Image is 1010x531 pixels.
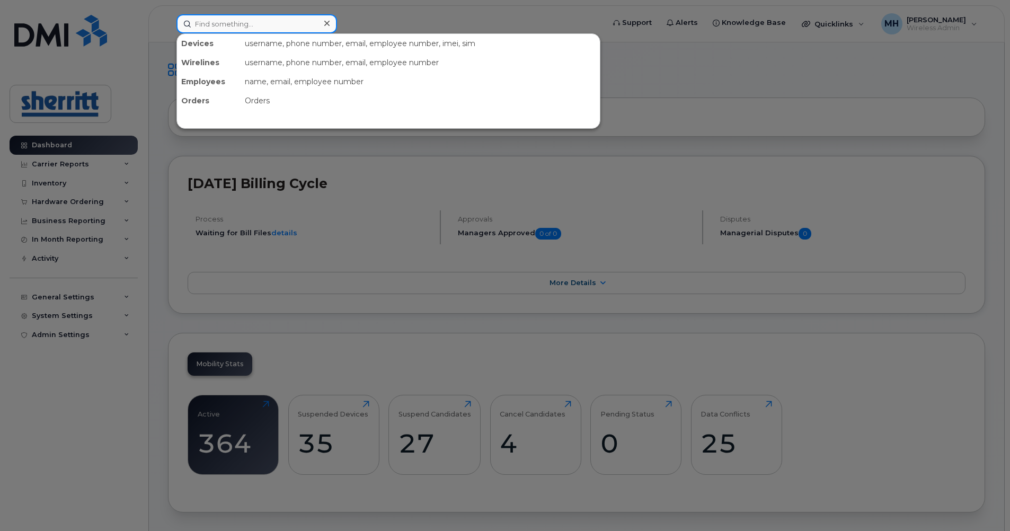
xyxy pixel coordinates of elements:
div: username, phone number, email, employee number, imei, sim [241,34,600,53]
div: Devices [177,34,241,53]
div: username, phone number, email, employee number [241,53,600,72]
div: Orders [177,91,241,110]
div: name, email, employee number [241,72,600,91]
div: Wirelines [177,53,241,72]
div: Employees [177,72,241,91]
div: Orders [241,91,600,110]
